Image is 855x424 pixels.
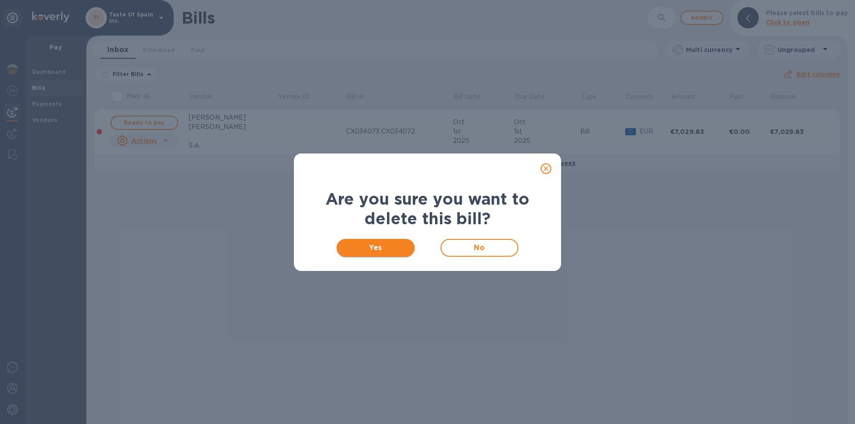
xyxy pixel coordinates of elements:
button: close [535,158,557,179]
button: No [440,239,518,257]
b: Are you sure you want to delete this bill? [326,189,529,228]
button: Yes [337,239,415,257]
span: Yes [344,242,407,253]
span: No [448,242,510,253]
